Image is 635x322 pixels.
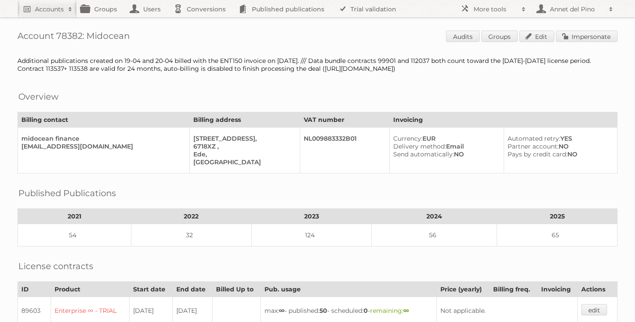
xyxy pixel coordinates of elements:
[508,135,560,142] span: Automated retry:
[261,282,436,297] th: Pub. usage
[21,142,182,150] div: [EMAIL_ADDRESS][DOMAIN_NAME]
[18,260,93,273] h2: License contracts
[190,112,300,128] th: Billing address
[17,57,618,73] div: Additional publications created on 19-04 and 20-04 billed with the ENT150 invoice on [DATE]. /// ...
[193,150,293,158] div: Ede,
[372,209,497,224] th: 2024
[548,5,604,14] h2: Annet del Pino
[497,224,618,246] td: 65
[393,150,497,158] div: NO
[18,90,58,103] h2: Overview
[578,282,618,297] th: Actions
[508,150,567,158] span: Pays by credit card:
[17,31,618,44] h1: Account 78382: Midocean
[279,307,285,315] strong: ∞
[51,282,130,297] th: Product
[18,282,51,297] th: ID
[538,282,578,297] th: Invoicing
[436,282,489,297] th: Price (yearly)
[497,209,618,224] th: 2025
[393,150,454,158] span: Send automatically:
[319,307,327,315] strong: 50
[212,282,261,297] th: Billed Up to
[581,304,607,315] a: edit
[556,31,618,42] a: Impersonate
[508,150,610,158] div: NO
[481,31,518,42] a: Groups
[508,135,610,142] div: YES
[300,112,390,128] th: VAT number
[131,209,251,224] th: 2022
[508,142,610,150] div: NO
[172,282,212,297] th: End date
[489,282,537,297] th: Billing freq.
[393,135,497,142] div: EUR
[131,224,251,246] td: 32
[403,307,409,315] strong: ∞
[18,224,131,246] td: 54
[21,135,182,142] div: midocean finance
[519,31,554,42] a: Edit
[18,209,131,224] th: 2021
[18,112,190,128] th: Billing contact
[251,224,372,246] td: 124
[474,5,517,14] h2: More tools
[193,142,293,150] div: 6718XZ ,
[393,142,446,150] span: Delivery method:
[251,209,372,224] th: 2023
[393,142,497,150] div: Email
[370,307,409,315] span: remaining:
[300,128,390,173] td: NL009883332B01
[193,158,293,166] div: [GEOGRAPHIC_DATA]
[130,282,172,297] th: Start date
[364,307,368,315] strong: 0
[372,224,497,246] td: 56
[35,5,64,14] h2: Accounts
[193,135,293,142] div: [STREET_ADDRESS],
[393,135,422,142] span: Currency:
[508,142,559,150] span: Partner account:
[18,187,116,200] h2: Published Publications
[389,112,617,128] th: Invoicing
[446,31,480,42] a: Audits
